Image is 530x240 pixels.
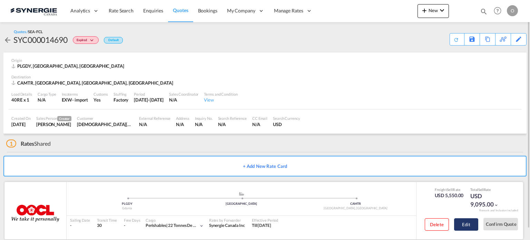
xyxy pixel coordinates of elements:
span: Manage Rates [274,7,303,14]
div: 11 Sep 2025 [11,121,31,127]
div: CAMTR [298,202,413,206]
md-icon: icon-magnify [480,8,488,15]
md-icon: icon-plus 400-fg [420,6,429,15]
div: Load Details [11,92,32,97]
md-icon: icon-chevron-down [199,223,204,228]
div: Default [104,37,123,44]
div: Remark and Inclusion included [474,209,523,212]
div: Transit Time [97,218,117,223]
button: + Add New Rate Card [3,156,527,176]
div: - [124,223,125,229]
div: Created On [11,116,31,121]
button: icon-plus 400-fgNewicon-chevron-down [418,4,449,18]
md-icon: icon-chevron-down [438,6,446,15]
div: Factory Stuffing [114,97,128,103]
div: - [70,223,90,229]
md-icon: icon-arrow-left [3,36,12,44]
div: Change Status Here [68,34,100,45]
div: SYC000014690 [13,34,68,45]
div: USD [273,121,300,127]
div: Gdynia [70,206,184,211]
div: EXW [62,97,72,103]
div: Cargo Type [38,92,56,97]
div: Terms and Condition [204,92,237,97]
div: Sailing Date [70,218,90,223]
div: O [507,5,518,16]
div: Quote PDF is not available at this time [453,33,461,42]
div: Total Rate [470,187,505,192]
div: Free Days [124,218,140,223]
md-icon: icon-chevron-down [89,39,97,42]
div: Sales Person [36,116,71,121]
div: Customs [94,92,108,97]
div: N/A [195,121,213,127]
div: View [204,97,237,103]
div: Search Reference [218,116,247,121]
img: OOCL [11,205,60,222]
span: Help [492,5,503,17]
div: Freight Rate [435,187,464,192]
div: CC Email [252,116,267,121]
div: N/A [139,121,170,127]
button: Delete [425,218,449,231]
span: Till [DATE] [252,223,271,228]
span: Expired [77,38,89,45]
div: 40RE x 1 [11,97,32,103]
span: PLGDY, [GEOGRAPHIC_DATA], [GEOGRAPHIC_DATA] [17,63,124,69]
div: N/A [252,121,267,127]
span: Perishables [146,223,168,228]
div: PLGDY [70,202,184,206]
div: 15 Sep 2025 [134,97,164,103]
div: [GEOGRAPHIC_DATA], [GEOGRAPHIC_DATA] [298,206,413,211]
div: Sales Coordinator [169,92,198,97]
span: Sell [447,188,453,192]
div: Yes [94,97,108,103]
span: | [166,223,168,228]
div: Incoterms [62,92,88,97]
md-icon: assets/icons/custom/ship-fill.svg [237,192,246,195]
div: Address [176,116,189,121]
div: Cargo [146,218,204,223]
span: Bookings [198,8,217,13]
span: Creator [57,116,71,121]
div: - import [72,97,88,103]
div: CAMTR, Montreal, QC, South America [11,80,175,86]
div: 30 [97,223,117,229]
div: USD 5,550.00 [435,192,464,199]
div: Inquiry No. [195,116,213,121]
div: N/A [176,121,189,127]
div: Help [492,5,507,17]
div: Origin [11,58,519,63]
div: External Reference [139,116,170,121]
div: Christian Hovington [77,121,134,127]
div: Destination [11,74,519,79]
div: [GEOGRAPHIC_DATA] [184,202,298,206]
img: 1f56c880d42311ef80fc7dca854c8e59.png [10,3,57,19]
button: Confirm Quote [483,218,518,230]
span: My Company [227,7,255,14]
div: Save As Template [464,33,480,45]
div: Shared [6,140,51,147]
md-icon: icon-refresh [453,37,459,42]
span: New [420,8,446,13]
md-icon: icon-chevron-down [494,203,499,208]
span: Rate Search [109,8,134,13]
span: Analytics [70,7,90,14]
div: Quotes /SEA-FCL [14,29,43,34]
span: Sell [478,188,484,192]
button: Edit [454,218,478,231]
span: Rates [21,140,35,147]
span: Enquiries [143,8,163,13]
div: USD 9,095.00 [470,192,505,209]
div: Stuffing [114,92,128,97]
div: Pablo Gomez Saldarriaga [36,121,71,127]
div: Search Currency [273,116,300,121]
span: 1 [6,140,16,147]
div: icon-arrow-left [3,34,13,45]
div: N/A [218,121,247,127]
div: Effective Period [252,218,278,223]
span: Synergie Canada Inc [209,223,245,228]
div: PLGDY, Gdynia, Asia Pacific [11,63,126,69]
